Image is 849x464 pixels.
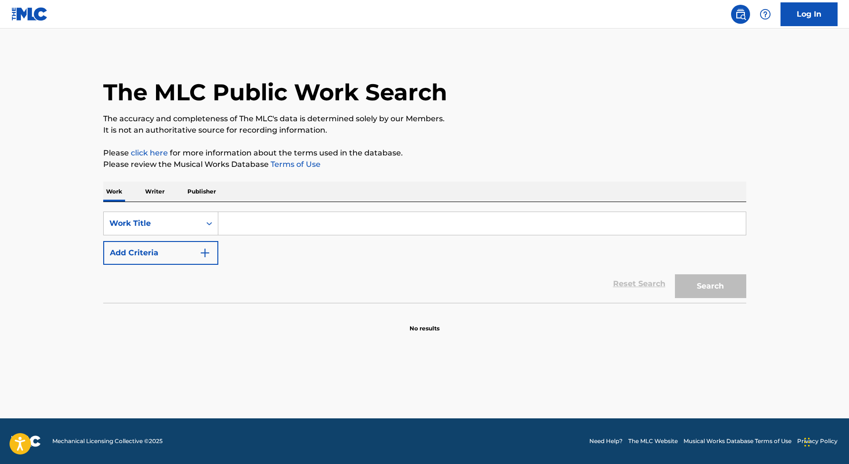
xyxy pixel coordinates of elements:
a: Terms of Use [269,160,321,169]
p: It is not an authoritative source for recording information. [103,125,746,136]
span: Mechanical Licensing Collective © 2025 [52,437,163,445]
a: Musical Works Database Terms of Use [683,437,791,445]
div: Drag [804,428,810,456]
a: click here [131,148,168,157]
img: logo [11,435,41,447]
p: Please for more information about the terms used in the database. [103,147,746,159]
p: Writer [142,182,167,202]
div: Work Title [109,218,195,229]
a: Need Help? [589,437,623,445]
iframe: Chat Widget [801,418,849,464]
form: Search Form [103,212,746,303]
p: Work [103,182,125,202]
button: Add Criteria [103,241,218,265]
img: search [735,9,746,20]
p: The accuracy and completeness of The MLC's data is determined solely by our Members. [103,113,746,125]
a: Public Search [731,5,750,24]
p: Publisher [185,182,219,202]
p: Please review the Musical Works Database [103,159,746,170]
div: Help [756,5,775,24]
h1: The MLC Public Work Search [103,78,447,106]
a: Privacy Policy [797,437,838,445]
img: MLC Logo [11,7,48,21]
p: No results [410,313,439,333]
img: 9d2ae6d4665cec9f34b9.svg [199,247,211,259]
a: The MLC Website [628,437,678,445]
a: Log In [781,2,838,26]
img: help [760,9,771,20]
